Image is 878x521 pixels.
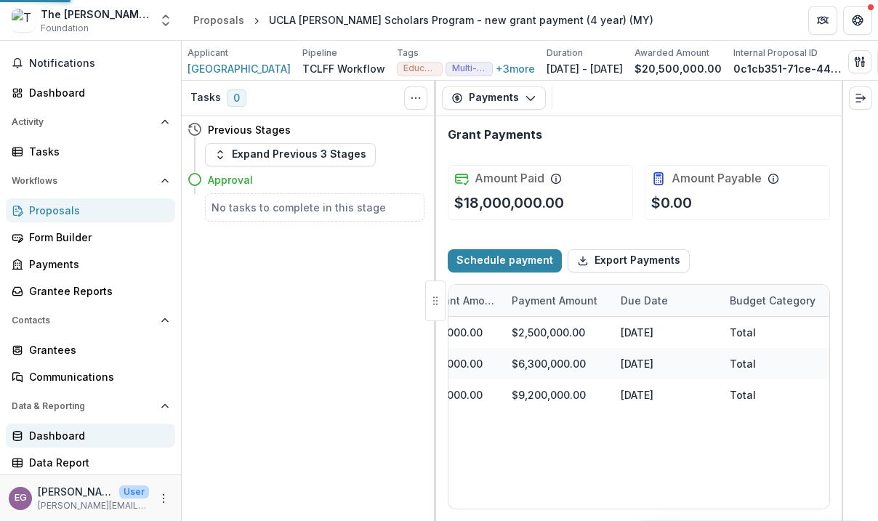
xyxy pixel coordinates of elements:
[188,9,659,31] nav: breadcrumb
[29,257,164,272] div: Payments
[12,315,155,326] span: Contacts
[612,317,721,348] div: [DATE]
[503,379,612,411] div: $9,200,000.00
[6,169,175,193] button: Open Workflows
[193,12,244,28] div: Proposals
[208,172,253,187] h4: Approval
[6,81,175,105] a: Dashboard
[403,63,436,73] span: Education
[503,285,612,316] div: Payment Amount
[12,401,155,411] span: Data & Reporting
[188,9,250,31] a: Proposals
[227,89,246,107] span: 0
[547,47,583,60] p: Duration
[454,192,564,214] p: $18,000,000.00
[205,143,376,166] button: Expand Previous 3 Stages
[41,7,150,22] div: The [PERSON_NAME] Family Foundation
[29,283,164,299] div: Grantee Reports
[302,47,337,60] p: Pipeline
[12,117,155,127] span: Activity
[38,484,113,499] p: [PERSON_NAME]
[394,293,503,308] div: Total Grant Amount
[6,424,175,448] a: Dashboard
[394,317,503,348] div: $20,500,000.00
[475,171,544,185] h2: Amount Paid
[269,12,653,28] div: UCLA [PERSON_NAME] Scholars Program - new grant payment (4 year) (MY)
[394,285,503,316] div: Total Grant Amount
[6,309,175,332] button: Open Contacts
[6,338,175,362] a: Grantees
[29,369,164,384] div: Communications
[6,140,175,163] a: Tasks
[6,451,175,474] a: Data Report
[6,110,175,134] button: Open Activity
[404,86,427,110] button: Toggle View Cancelled Tasks
[721,285,866,316] div: Budget Category
[503,348,612,379] div: $6,300,000.00
[155,490,172,507] button: More
[188,47,228,60] p: Applicant
[302,61,385,76] p: TCLFF Workflow
[6,279,175,303] a: Grantee Reports
[6,395,175,418] button: Open Data & Reporting
[12,9,35,32] img: The Chuck Lorre Family Foundation
[448,128,542,142] h2: Grant Payments
[397,47,419,60] p: Tags
[12,176,155,186] span: Workflows
[38,499,149,512] p: [PERSON_NAME][EMAIL_ADDRESS][DOMAIN_NAME]
[808,6,837,35] button: Partners
[6,198,175,222] a: Proposals
[29,144,164,159] div: Tasks
[635,47,709,60] p: Awarded Amount
[843,6,872,35] button: Get Help
[496,62,535,75] button: +3more
[29,203,164,218] div: Proposals
[6,252,175,276] a: Payments
[41,22,89,35] span: Foundation
[448,249,562,272] button: Schedule payment
[730,356,756,371] div: Total
[394,379,503,411] div: $20,500,000.00
[442,86,546,110] button: Payments
[730,325,756,340] div: Total
[452,63,486,73] span: Multi-year
[29,85,164,100] div: Dashboard
[849,86,872,110] button: Expand right
[672,171,762,185] h2: Amount Payable
[6,365,175,389] a: Communications
[635,61,722,76] p: $20,500,000.00
[568,249,690,272] button: Export Payments
[29,230,164,245] div: Form Builder
[29,342,164,358] div: Grantees
[547,61,623,76] p: [DATE] - [DATE]
[6,52,175,75] button: Notifications
[29,455,164,470] div: Data Report
[394,348,503,379] div: $20,500,000.00
[29,428,164,443] div: Dashboard
[612,379,721,411] div: [DATE]
[733,61,842,76] p: 0c1cb351-71ce-44e4-802f-b4e5151fefc2
[651,192,692,214] p: $0.00
[503,317,612,348] div: $2,500,000.00
[188,61,291,76] a: [GEOGRAPHIC_DATA]
[156,6,176,35] button: Open entity switcher
[503,293,606,308] div: Payment Amount
[119,485,149,498] p: User
[730,387,756,403] div: Total
[208,122,291,137] h4: Previous Stages
[212,200,418,215] h5: No tasks to complete in this stage
[6,225,175,249] a: Form Builder
[612,285,721,316] div: Due Date
[612,293,677,308] div: Due Date
[190,92,221,104] h3: Tasks
[15,493,27,503] div: Eleanor Green
[721,293,824,308] div: Budget Category
[612,348,721,379] div: [DATE]
[29,57,169,70] span: Notifications
[733,47,818,60] p: Internal Proposal ID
